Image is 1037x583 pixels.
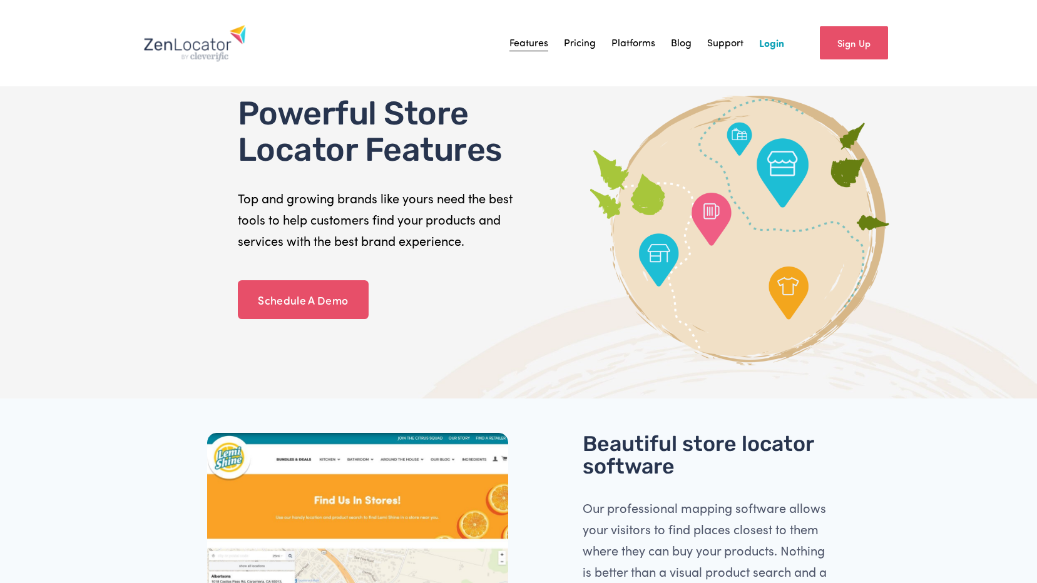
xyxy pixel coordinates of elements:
img: Graphic of ZenLocator features [585,96,894,365]
a: Login [759,34,784,53]
a: Pricing [564,34,596,53]
a: Sign Up [820,26,888,59]
a: Platforms [611,34,655,53]
p: Top and growing brands like yours need the best tools to help customers find your products and se... [238,188,515,251]
a: Support [707,34,743,53]
a: Blog [671,34,692,53]
span: Beautiful store locator software [583,431,819,479]
a: Schedule A Demo [238,280,369,319]
a: Features [509,34,548,53]
img: Zenlocator [143,24,247,62]
span: Powerful Store Locator Features [238,94,503,168]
